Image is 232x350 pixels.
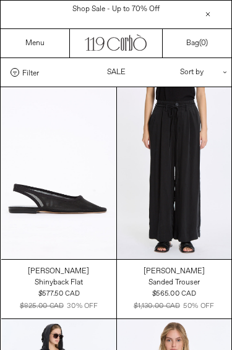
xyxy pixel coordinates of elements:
[186,38,208,49] a: Bag()
[201,38,205,48] span: 0
[28,267,89,277] div: [PERSON_NAME]
[20,301,63,312] div: $825.00 CAD
[148,278,200,288] div: Sanded Trouser
[1,87,116,259] img: Dries Van Noten Shinyback Flat
[117,87,232,259] img: Lauren Manoogian Sanded Trouser
[201,38,208,48] span: )
[38,289,80,299] div: $577.50 CAD
[28,266,89,277] a: [PERSON_NAME]
[183,301,213,312] div: 50% OFF
[67,301,97,312] div: 30% OFF
[148,277,200,288] a: Sanded Trouser
[108,58,219,87] div: Sort by
[134,301,180,312] div: $1,130.00 CAD
[35,277,83,288] a: Shinyback Flat
[25,38,45,48] a: Menu
[144,266,205,277] a: [PERSON_NAME]
[152,289,195,299] div: $565.00 CAD
[22,68,39,77] span: Filter
[144,267,205,277] div: [PERSON_NAME]
[72,4,160,14] a: Shop Sale - Up to 70% Off
[35,278,83,288] div: Shinyback Flat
